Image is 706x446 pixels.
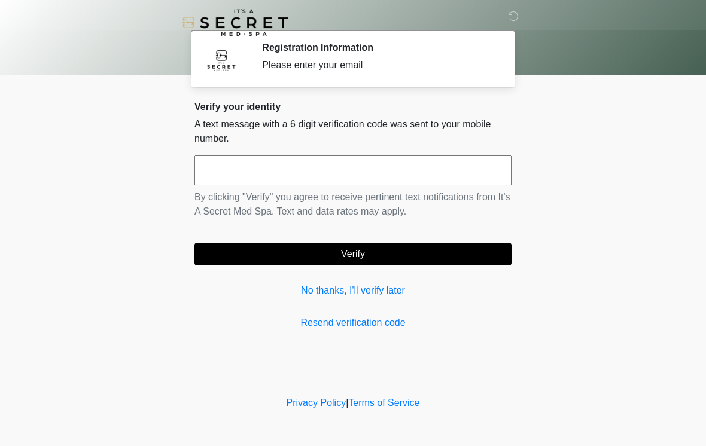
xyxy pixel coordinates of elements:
img: It's A Secret Med Spa Logo [182,9,288,36]
button: Verify [194,243,512,265]
h2: Registration Information [262,42,494,53]
h2: Verify your identity [194,101,512,112]
a: Terms of Service [348,398,419,408]
div: Please enter your email [262,58,494,72]
p: By clicking "Verify" you agree to receive pertinent text notifications from It's A Secret Med Spa... [194,190,512,219]
p: A text message with a 6 digit verification code was sent to your mobile number. [194,117,512,146]
img: Agent Avatar [203,42,239,78]
a: Privacy Policy [287,398,346,408]
a: No thanks, I'll verify later [194,283,512,298]
a: | [346,398,348,408]
a: Resend verification code [194,316,512,330]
